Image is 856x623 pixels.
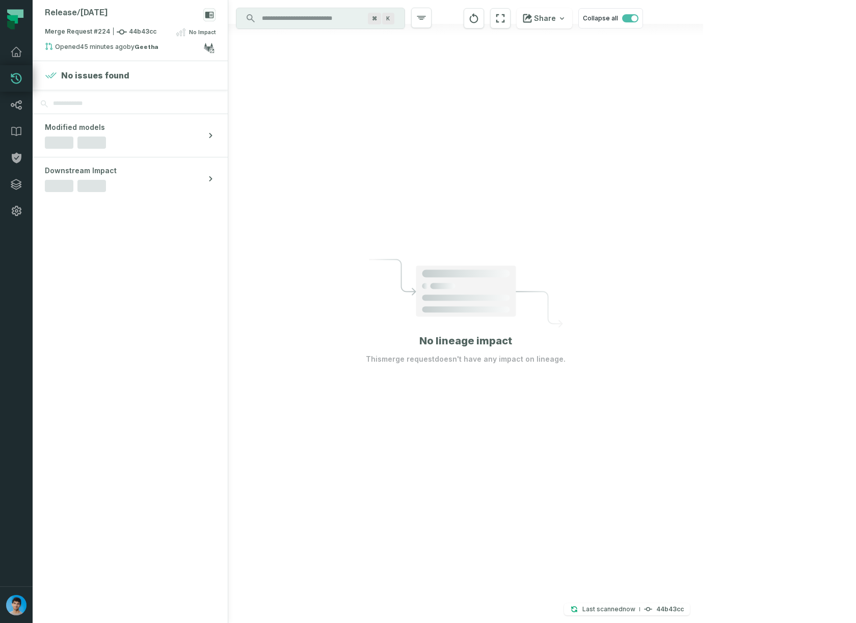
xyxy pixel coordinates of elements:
[135,44,158,50] strong: Geetha (geetha.b)
[656,606,684,612] h4: 44b43cc
[368,13,381,24] span: Press ⌘ + K to focus the search bar
[45,166,117,176] span: Downstream Impact
[61,69,129,82] h4: No issues found
[382,13,394,24] span: Press ⌘ + K to focus the search bar
[582,604,635,614] p: Last scanned
[564,603,690,615] button: Last scanned[DATE] 6:33:12 PM44b43cc
[33,114,228,157] button: Modified models
[33,157,228,200] button: Downstream Impact
[517,8,572,29] button: Share
[45,8,108,18] div: Release/aug 12 2025
[623,605,635,613] relative-time: Aug 12, 2025, 6:33 PM GMT+3
[202,41,216,55] a: View on gitlab
[45,42,203,55] div: Opened by
[189,28,216,36] span: No Impact
[80,43,127,50] relative-time: Aug 12, 2025, 5:48 PM GMT+3
[419,334,512,348] h1: No lineage impact
[578,8,643,29] button: Collapse all
[45,122,105,132] span: Modified models
[6,595,26,615] img: avatar of Omri Ildis
[45,27,156,37] span: Merge Request #224 44b43cc
[366,354,566,364] p: This merge request doesn't have any impact on lineage.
